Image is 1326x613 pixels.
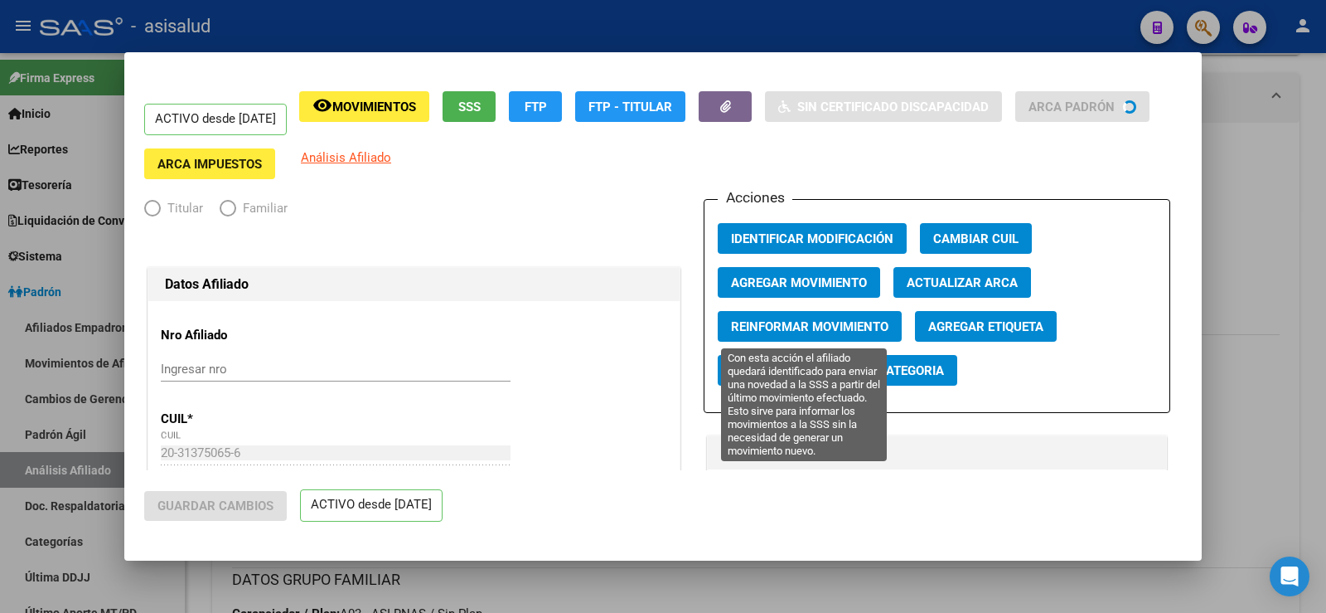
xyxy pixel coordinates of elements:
[718,355,851,386] button: Vencimiento PMI
[458,100,481,114] span: SSS
[1015,91,1149,122] button: ARCA Padrón
[1270,557,1309,596] div: Open Intercom Messenger
[300,489,443,522] p: ACTIVO desde [DATE]
[731,363,838,378] span: Vencimiento PMI
[731,275,867,290] span: Agregar Movimiento
[765,91,1002,122] button: Sin Certificado Discapacidad
[332,100,416,114] span: Movimientos
[878,363,944,378] span: Categoria
[915,311,1057,342] button: Agregar Etiqueta
[301,150,391,165] span: Análisis Afiliado
[443,91,496,122] button: SSS
[864,355,957,386] button: Categoria
[144,104,287,136] p: ACTIVO desde [DATE]
[509,91,562,122] button: FTP
[588,100,672,114] span: FTP - Titular
[933,231,1019,246] span: Cambiar CUIL
[920,223,1032,254] button: Cambiar CUIL
[157,157,262,172] span: ARCA Impuestos
[907,275,1018,290] span: Actualizar ARCA
[144,148,275,179] button: ARCA Impuestos
[312,95,332,115] mat-icon: remove_red_eye
[724,443,1149,463] h1: Sección Comentarios
[157,499,273,513] span: Guardar Cambios
[893,267,1031,298] button: Actualizar ARCA
[144,204,304,219] mat-radio-group: Elija una opción
[165,275,663,294] h1: Datos Afiliado
[525,100,547,114] span: FTP
[731,319,888,334] span: Reinformar Movimiento
[928,319,1043,334] span: Agregar Etiqueta
[718,187,792,208] h3: Acciones
[1028,100,1115,114] span: ARCA Padrón
[144,491,287,521] button: Guardar Cambios
[731,231,893,246] span: Identificar Modificación
[575,91,685,122] button: FTP - Titular
[718,223,907,254] button: Identificar Modificación
[161,326,312,345] p: Nro Afiliado
[161,199,203,218] span: Titular
[299,91,429,122] button: Movimientos
[797,100,989,114] span: Sin Certificado Discapacidad
[718,267,880,298] button: Agregar Movimiento
[718,311,902,342] button: Reinformar Movimiento
[236,199,288,218] span: Familiar
[161,410,312,429] p: CUIL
